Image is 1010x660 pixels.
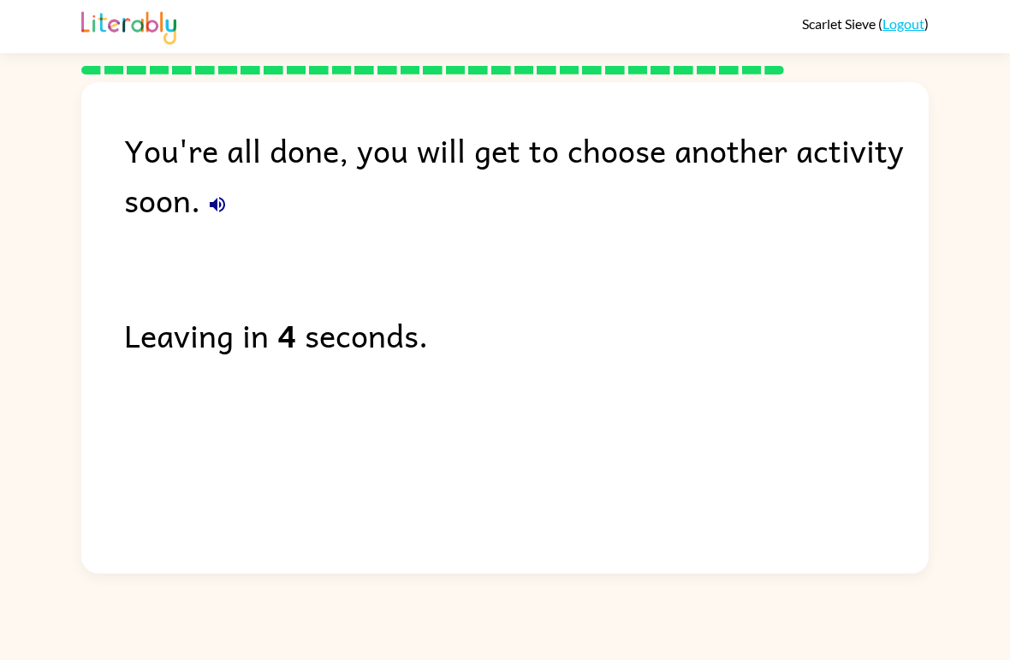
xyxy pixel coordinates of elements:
[124,310,929,360] div: Leaving in seconds.
[124,125,929,224] div: You're all done, you will get to choose another activity soon.
[802,15,878,32] span: Scarlet Sieve
[882,15,924,32] a: Logout
[81,7,176,45] img: Literably
[277,310,296,360] b: 4
[802,15,929,32] div: ( )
